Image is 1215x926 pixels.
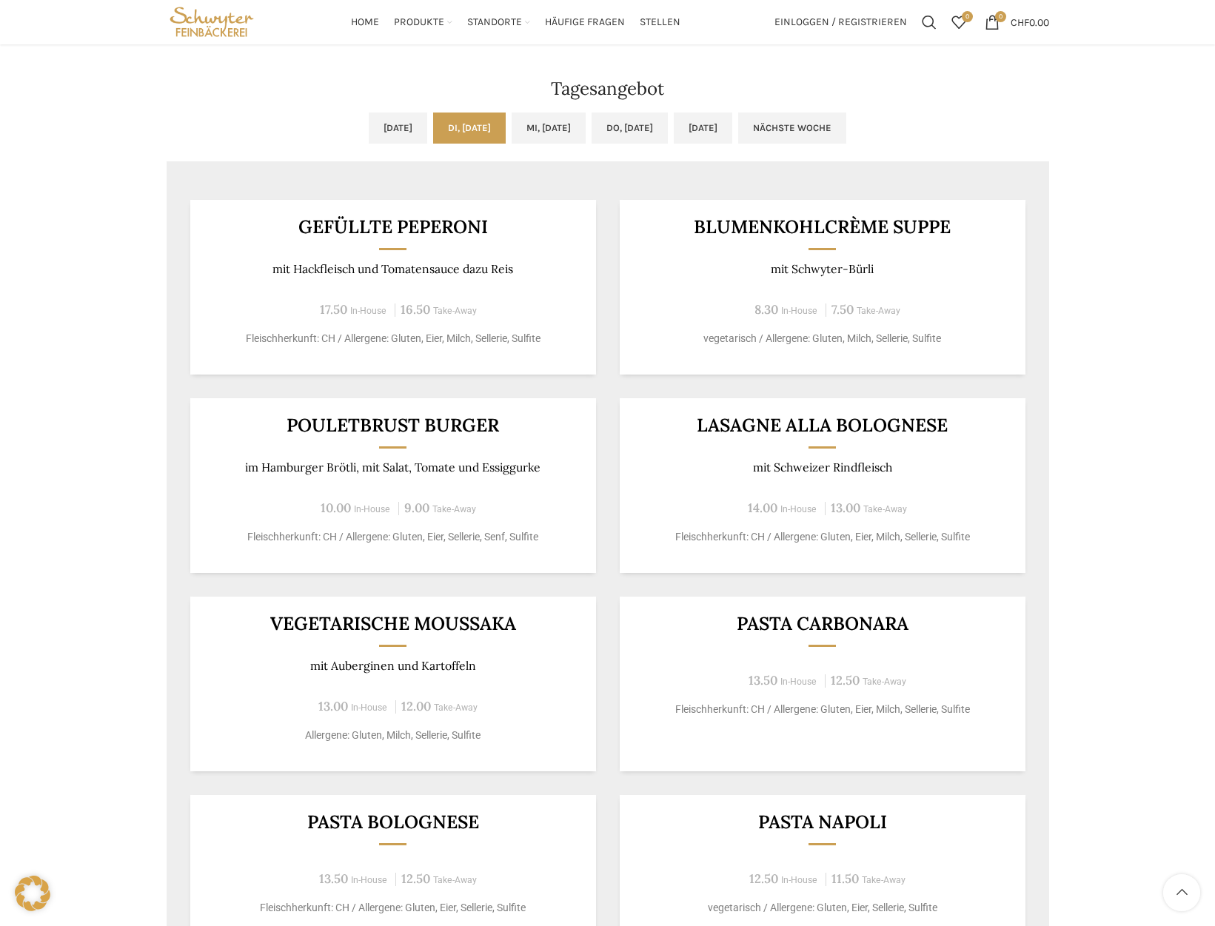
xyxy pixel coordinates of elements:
span: Take-Away [863,504,907,514]
div: Main navigation [264,7,766,37]
span: 10.00 [321,500,351,516]
span: Take-Away [857,306,900,316]
span: Take-Away [433,306,477,316]
p: Allergene: Gluten, Milch, Sellerie, Sulfite [208,728,578,743]
span: Take-Away [432,504,476,514]
span: 11.50 [831,870,859,887]
p: mit Schweizer Rindfleisch [637,460,1007,474]
span: 12.50 [401,870,430,887]
span: Home [351,16,379,30]
a: Di, [DATE] [433,113,506,144]
a: Nächste Woche [738,113,846,144]
span: 8.30 [754,301,778,318]
p: mit Schwyter-Bürli [637,262,1007,276]
p: mit Hackfleisch und Tomatensauce dazu Reis [208,262,578,276]
a: Home [351,7,379,37]
span: 7.50 [831,301,854,318]
p: Fleischherkunft: CH / Allergene: Gluten, Eier, Sellerie, Senf, Sulfite [208,529,578,545]
span: Einloggen / Registrieren [774,17,907,27]
h3: Vegetarische Moussaka [208,614,578,633]
a: Häufige Fragen [545,7,625,37]
span: Take-Away [433,875,477,885]
a: Do, [DATE] [592,113,668,144]
span: Stellen [640,16,680,30]
span: 14.00 [748,500,777,516]
p: Fleischherkunft: CH / Allergene: Gluten, Eier, Milch, Sellerie, Sulfite [208,331,578,346]
span: Standorte [467,16,522,30]
h3: Gefüllte Peperoni [208,218,578,236]
a: 0 CHF0.00 [977,7,1057,37]
span: Häufige Fragen [545,16,625,30]
span: Produkte [394,16,444,30]
span: In-House [780,677,817,687]
span: In-House [780,504,817,514]
span: 13.00 [831,500,860,516]
a: Scroll to top button [1163,874,1200,911]
a: Produkte [394,7,452,37]
span: 13.50 [319,870,348,887]
a: Mi, [DATE] [512,113,586,144]
h3: Pasta Carbonara [637,614,1007,633]
span: Take-Away [863,677,906,687]
a: Standorte [467,7,530,37]
span: 12.00 [401,698,431,714]
a: Suchen [914,7,944,37]
span: 9.00 [404,500,429,516]
span: 13.00 [318,698,348,714]
p: Fleischherkunft: CH / Allergene: Gluten, Eier, Milch, Sellerie, Sulfite [637,702,1007,717]
p: vegetarisch / Allergene: Gluten, Milch, Sellerie, Sulfite [637,331,1007,346]
a: [DATE] [369,113,427,144]
a: [DATE] [674,113,732,144]
h3: Pasta Bolognese [208,813,578,831]
a: 0 [944,7,974,37]
span: In-House [350,306,386,316]
span: In-House [781,875,817,885]
h3: Pasta Napoli [637,813,1007,831]
h2: Tagesangebot [167,80,1049,98]
span: 13.50 [749,672,777,688]
span: 17.50 [320,301,347,318]
span: In-House [354,504,390,514]
span: CHF [1011,16,1029,28]
span: In-House [351,875,387,885]
div: Meine Wunschliste [944,7,974,37]
span: 16.50 [401,301,430,318]
span: Take-Away [862,875,906,885]
span: 12.50 [749,870,778,887]
p: im Hamburger Brötli, mit Salat, Tomate und Essiggurke [208,460,578,474]
p: mit Auberginen und Kartoffeln [208,659,578,673]
span: 0 [995,11,1006,22]
h3: Pouletbrust Burger [208,416,578,435]
p: Fleischherkunft: CH / Allergene: Gluten, Eier, Sellerie, Sulfite [208,900,578,916]
a: Stellen [640,7,680,37]
h3: Blumenkohlcrème suppe [637,218,1007,236]
span: 12.50 [831,672,860,688]
span: In-House [781,306,817,316]
bdi: 0.00 [1011,16,1049,28]
span: Take-Away [434,702,478,713]
a: Einloggen / Registrieren [767,7,914,37]
span: In-House [351,702,387,713]
p: vegetarisch / Allergene: Gluten, Eier, Sellerie, Sulfite [637,900,1007,916]
p: Fleischherkunft: CH / Allergene: Gluten, Eier, Milch, Sellerie, Sulfite [637,529,1007,545]
a: Site logo [167,15,258,27]
span: 0 [962,11,973,22]
h3: LASAGNE ALLA BOLOGNESE [637,416,1007,435]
